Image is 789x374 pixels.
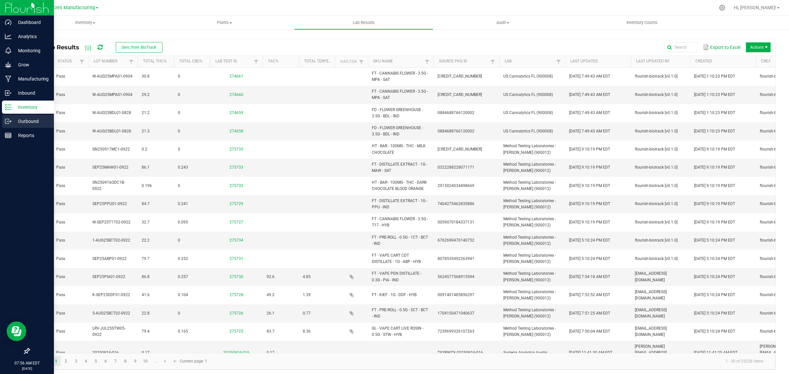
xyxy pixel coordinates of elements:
span: [CREDIT_CARD_NUMBER] [438,74,482,79]
span: 79.4 [142,329,150,334]
span: 0.257 [178,274,188,279]
span: [DATE] 11:41:25 AM EDT [694,350,737,355]
a: StatusSortable [58,59,78,64]
a: Page 1 [51,356,61,366]
span: 0.252 [178,256,188,261]
span: [DATE] 5:10:24 PM EDT [694,292,735,297]
span: [DATE] 9:10:19 PM EDT [569,201,610,206]
a: 275728 [229,292,243,297]
a: Page 8 [121,356,130,366]
span: 0884688766120002 [438,129,474,133]
p: Manufacturing [12,75,51,83]
a: Plants [155,16,294,30]
a: Filter [127,58,135,66]
span: [DATE] 5:10:24 PM EDT [694,256,735,261]
a: 275733 [229,165,243,170]
span: 0059070184337131 [438,220,474,224]
inline-svg: Dashboard [5,19,12,26]
a: 275735 [229,147,243,152]
a: Total THC%Sortable [143,59,171,64]
p: Dashboard [12,18,51,26]
span: [PERSON_NAME][EMAIL_ADDRESS][DOMAIN_NAME] [635,344,667,361]
span: Pass [56,292,65,297]
a: Inventory [16,16,155,30]
span: 0.17 [142,350,150,355]
span: [DATE] 7:49:43 AM EDT [569,74,610,79]
span: Method Testing Laboratories - [PERSON_NAME] (900012) [503,308,556,318]
button: Sync from BioTrack [116,42,162,53]
span: Plants [155,20,294,26]
a: Filter [78,58,86,66]
span: 0 [178,129,180,133]
span: [DATE] 5:10:24 PM EDT [569,238,610,243]
a: Page 10 [141,356,150,366]
span: [DATE] 5:10:24 PM EDT [694,311,735,316]
span: Method Testing Laboratories - [PERSON_NAME] (900012) [503,144,556,154]
a: Total Terpenes%Sortable [304,59,332,64]
span: [DATE] 1:10:23 PM EDT [694,74,735,79]
span: US Cannalytics FL (900008) [503,74,553,79]
span: Method Testing Laboratories - [PERSON_NAME] (900012) [503,326,556,337]
a: Page 4 [81,356,91,366]
span: 41.6 [142,292,150,297]
span: HT - BAR - 100MG - THC - DARK CHOCOLATE BLOOD ORANGE [372,180,427,191]
th: Has CoA [335,56,368,68]
span: [EMAIL_ADDRESS][DOMAIN_NAME] [635,326,667,337]
inline-svg: Outbound [5,118,12,125]
span: flourish-biotrack [v0.1.0] [635,183,678,188]
span: 0 [178,92,180,97]
span: Go to the last page [173,359,178,364]
span: K-SEP25DDF01-0922 [92,292,130,297]
a: Filter [555,58,562,66]
span: [EMAIL_ADDRESS][DOMAIN_NAME] [635,271,667,282]
a: TAC%Sortable [268,59,296,64]
span: Pass [56,183,65,188]
span: Pass [56,201,65,206]
span: 92.6 [267,274,275,279]
span: SEP25MAW01-0922 [92,165,129,170]
span: [DATE] 1:10:23 PM EDT [694,110,735,115]
span: 7239699326107263 [438,329,474,334]
span: flourish-biotrack [v0.1.0] [635,129,678,133]
span: HT - BAR - 100MG - THC - MILK CHOCOLATE [372,144,426,154]
inline-svg: Inbound [5,90,12,96]
span: 22.2 [142,238,150,243]
span: [DATE] 5:10:24 PM EDT [569,256,610,261]
span: [DATE] 1:10:23 PM EDT [694,92,735,97]
a: 275734 [229,238,243,243]
span: W-SEP25T1702-0922 [92,220,131,224]
inline-svg: Inventory [5,104,12,110]
span: 86.8 [142,274,150,279]
span: SEP25PPU01-0922 [92,201,127,206]
span: Pass [56,256,65,261]
span: FT - CANNABIS FLOWER - 3.5G - T17 - HYB [372,217,428,227]
span: Pass [56,311,65,316]
p: Monitoring [12,47,51,55]
span: 1.39 [303,292,311,297]
span: flourish-biotrack [v0.1.0] [635,165,678,170]
span: 0 [178,183,180,188]
span: [CREDIT_CARD_NUMBER] [438,147,482,152]
a: Page 7 [111,356,120,366]
span: Green Acres Manufacturing [36,5,95,11]
span: [DATE] 9:10:19 PM EDT [569,183,610,188]
span: [DATE] 9:10:19 PM EDT [694,220,735,224]
kendo-pager: Current page: 1 [29,353,776,370]
a: Go to the last page [170,356,180,366]
span: [DATE] 5:10:24 PM EDT [694,274,735,279]
span: Pass [56,274,65,279]
span: Pass [56,110,65,115]
span: FT - CANNABIS FLOWER - 3.5G - MPA - SAT [372,71,428,82]
span: 0091401485896297 [438,292,474,297]
a: Total CBD%Sortable [179,59,207,64]
a: Page 3 [71,356,81,366]
span: Go to the next page [163,359,168,364]
span: Hi, [PERSON_NAME]! [734,5,777,10]
span: flourish-biotrack [v0.1.0] [635,74,678,79]
span: [DATE] 9:10:19 PM EDT [569,220,610,224]
span: W-AUG25BDL01-0828 [92,129,131,133]
inline-svg: Manufacturing [5,76,12,82]
span: 8078535492263941 [438,256,474,261]
span: flourish-biotrack [v0.1.0] [635,92,678,97]
span: [DATE] 7:52:52 AM EDT [569,292,610,297]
